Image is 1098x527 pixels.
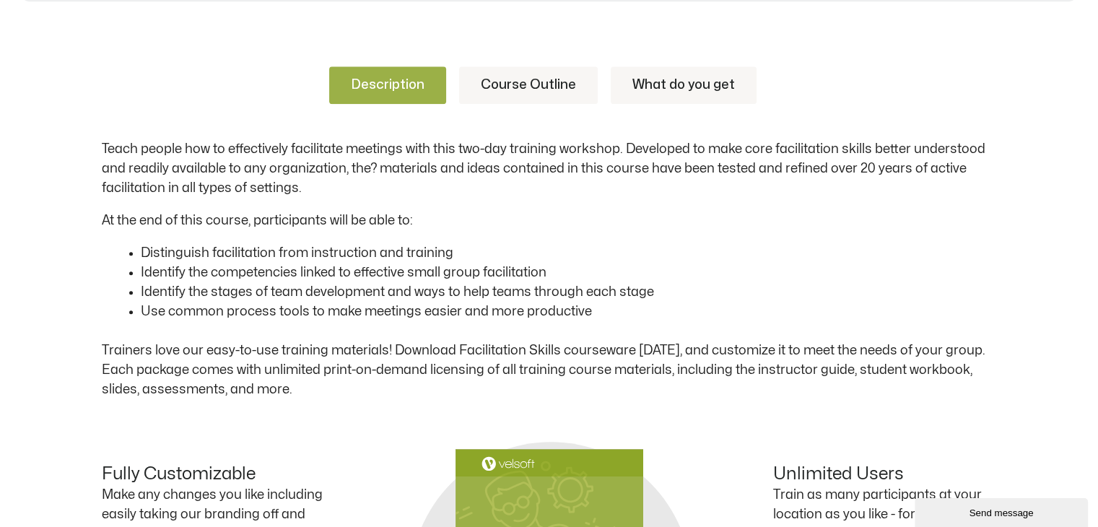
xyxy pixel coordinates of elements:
[915,495,1091,527] iframe: chat widget
[773,485,997,524] p: Train as many participants at your location as you like - forever!
[611,66,757,104] a: What do you get
[141,282,997,302] li: Identify the stages of team development and ways to help teams through each stage
[102,341,997,399] p: Trainers love our easy-to-use training materials! Download Facilitation Skills courseware [DATE],...
[141,302,997,321] li: Use common process tools to make meetings easier and more productive
[459,66,598,104] a: Course Outline
[141,243,997,263] li: Distinguish facilitation from instruction and training
[329,66,446,104] a: Description
[102,139,997,198] p: Teach people how to effectively facilitate meetings with this two-day training workshop. Develope...
[773,464,997,485] h4: Unlimited Users
[141,263,997,282] li: Identify the competencies linked to effective small group facilitation
[102,464,326,485] h4: Fully Customizable
[102,211,997,230] p: At the end of this course, participants will be able to:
